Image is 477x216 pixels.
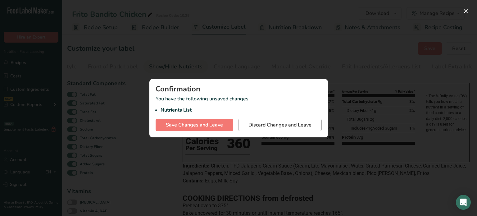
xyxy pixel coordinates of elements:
[166,121,223,129] span: Save Changes and Leave
[156,119,233,131] button: Save Changes and Leave
[456,195,471,210] div: Open Intercom Messenger
[238,119,322,131] button: Discard Changes and Leave
[248,121,311,129] span: Discard Changes and Leave
[156,85,322,93] div: Confirmation
[161,106,322,114] li: Nutrients List
[156,95,322,114] p: You have the following unsaved changes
